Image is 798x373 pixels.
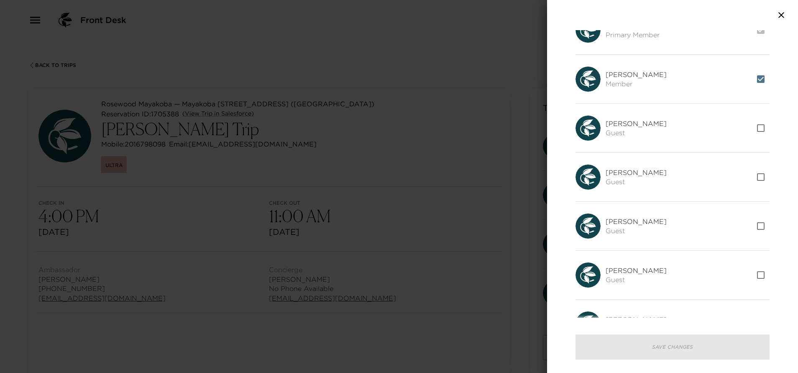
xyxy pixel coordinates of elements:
img: avatar.4afec266560d411620d96f9f038fe73f.svg [575,311,601,337]
img: avatar.4afec266560d411620d96f9f038fe73f.svg [575,116,601,141]
span: Guest [606,177,667,186]
span: Guest [606,275,667,284]
img: avatar.4afec266560d411620d96f9f038fe73f.svg [575,18,601,43]
img: avatar.4afec266560d411620d96f9f038fe73f.svg [575,214,601,239]
span: Guest [606,226,667,235]
img: avatar.4afec266560d411620d96f9f038fe73f.svg [575,67,601,92]
span: [PERSON_NAME] [606,70,667,79]
span: [PERSON_NAME] [606,315,667,324]
span: [PERSON_NAME] [606,266,667,275]
span: [PERSON_NAME] [606,217,667,226]
span: [PERSON_NAME] [606,119,667,128]
span: [PERSON_NAME] [606,168,667,177]
img: avatar.4afec266560d411620d96f9f038fe73f.svg [575,262,601,288]
span: Primary Member [606,30,667,39]
span: Member [606,79,667,88]
img: avatar.4afec266560d411620d96f9f038fe73f.svg [575,165,601,190]
span: Guest [606,128,667,137]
